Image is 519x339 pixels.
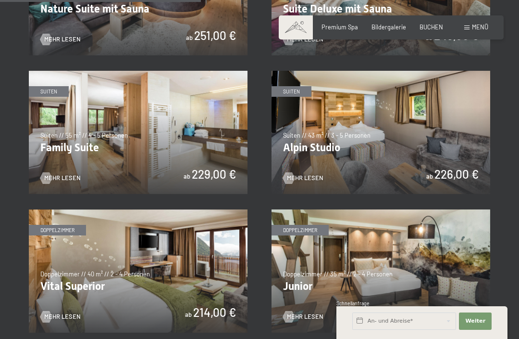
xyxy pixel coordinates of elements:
[420,23,443,31] a: BUCHEN
[40,35,81,44] a: Mehr Lesen
[44,174,81,183] span: Mehr Lesen
[287,174,323,183] span: Mehr Lesen
[459,313,492,330] button: Weiter
[283,174,323,183] a: Mehr Lesen
[272,71,490,76] a: Alpin Studio
[287,313,323,321] span: Mehr Lesen
[44,313,81,321] span: Mehr Lesen
[321,23,358,31] a: Premium Spa
[29,71,247,194] img: Family Suite
[272,71,490,194] img: Alpin Studio
[272,209,490,214] a: Junior
[371,23,406,31] a: Bildergalerie
[283,35,323,44] a: Mehr Lesen
[29,209,247,333] img: Vital Superior
[336,300,370,306] span: Schnellanfrage
[472,23,488,31] span: Menü
[465,317,485,325] span: Weiter
[40,313,81,321] a: Mehr Lesen
[29,209,247,214] a: Vital Superior
[29,71,247,76] a: Family Suite
[44,35,81,44] span: Mehr Lesen
[283,313,323,321] a: Mehr Lesen
[40,174,81,183] a: Mehr Lesen
[272,209,490,333] img: Junior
